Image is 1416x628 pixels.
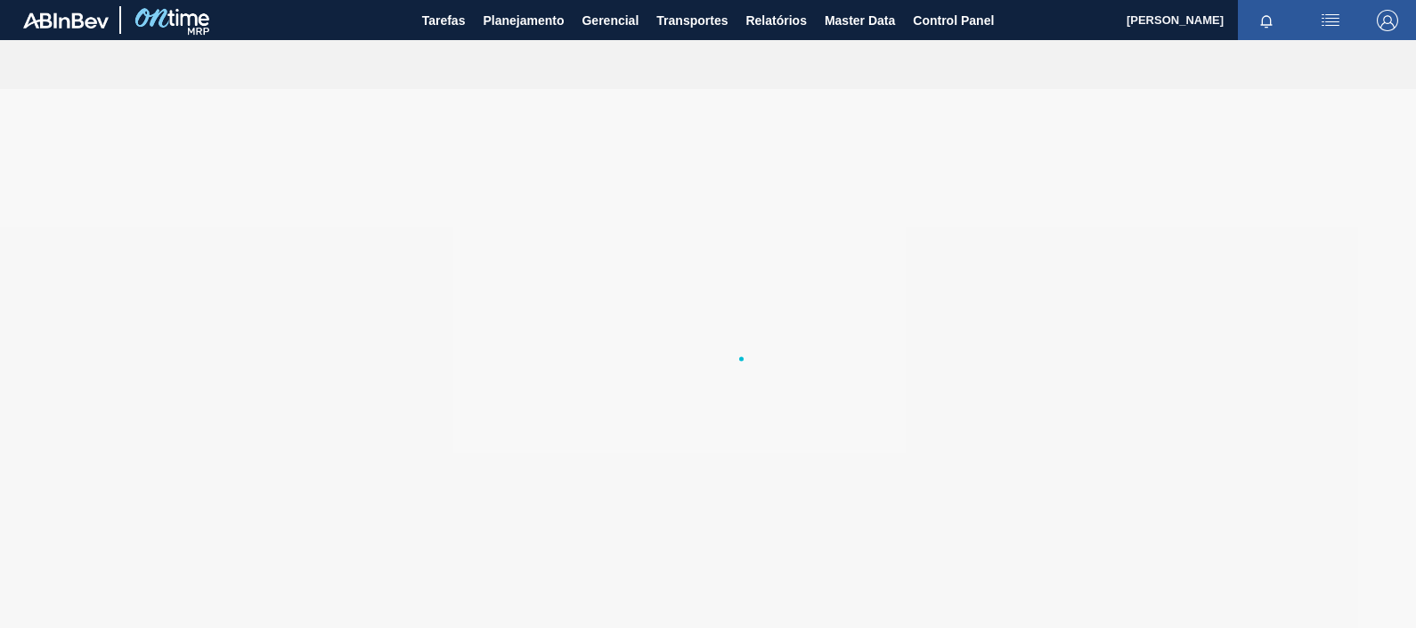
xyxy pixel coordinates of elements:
span: Relatórios [745,10,806,31]
img: Logout [1377,10,1398,31]
button: Notificações [1238,8,1295,33]
span: Gerencial [582,10,639,31]
span: Control Panel [913,10,994,31]
img: userActions [1320,10,1341,31]
span: Tarefas [422,10,466,31]
span: Transportes [656,10,728,31]
span: Planejamento [483,10,564,31]
img: TNhmsLtSVTkK8tSr43FrP2fwEKptu5GPRR3wAAAABJRU5ErkJggg== [23,12,109,29]
span: Master Data [825,10,895,31]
